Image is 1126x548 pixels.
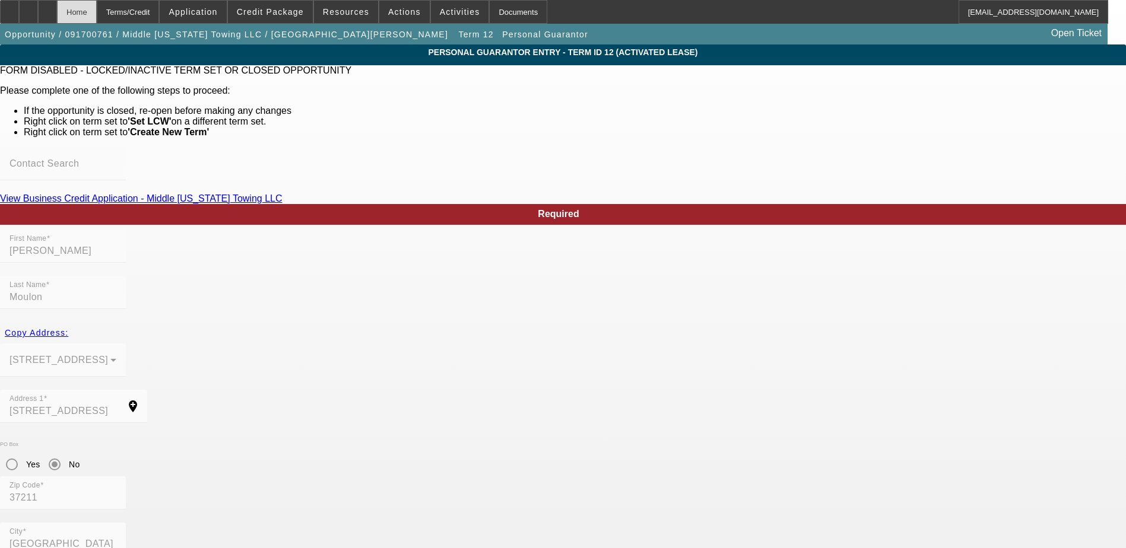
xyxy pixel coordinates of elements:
mat-label: First Name [9,235,46,243]
b: 'Create New Term' [128,127,209,137]
span: Application [169,7,217,17]
li: Right click on term set to on a different term set. [24,116,1126,127]
span: Credit Package [237,7,304,17]
li: If the opportunity is closed, re-open before making any changes [24,106,1126,116]
b: 'Set LCW' [128,116,171,126]
span: Opportunity / 091700761 / Middle [US_STATE] Towing LLC / [GEOGRAPHIC_DATA][PERSON_NAME] [5,30,448,39]
a: Open Ticket [1046,23,1106,43]
button: Personal Guarantor [499,24,591,45]
mat-label: Zip Code [9,482,40,489]
span: Required [538,209,579,219]
span: Resources [323,7,369,17]
li: Right click on term set to [24,127,1126,138]
span: Personal Guarantor Entry - Term ID 12 (Activated Lease) [9,47,1117,57]
mat-label: Address 1 [9,395,43,403]
button: Application [160,1,226,23]
span: Term 12 [459,30,494,39]
mat-label: Last Name [9,281,46,289]
button: Credit Package [228,1,313,23]
mat-label: City [9,528,23,536]
button: Actions [379,1,430,23]
button: Activities [431,1,489,23]
span: Personal Guarantor [502,30,588,39]
span: Activities [440,7,480,17]
span: Actions [388,7,421,17]
mat-icon: add_location [119,399,147,413]
button: Resources [314,1,378,23]
button: Term 12 [456,24,497,45]
mat-label: Contact Search [9,158,79,168]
